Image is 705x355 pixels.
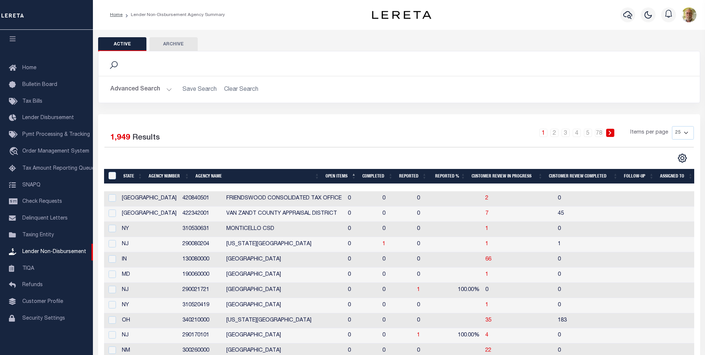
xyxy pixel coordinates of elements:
[119,237,180,252] td: NJ
[193,169,323,184] th: Agency Name: activate to sort column ascending
[180,328,223,343] td: 290170101
[119,313,180,329] td: OH
[414,268,446,283] td: 0
[555,313,625,329] td: 183
[382,242,385,247] a: 1
[223,328,345,343] td: [GEOGRAPHIC_DATA]
[573,129,581,137] a: 4
[657,169,696,184] th: Assigned To: activate to sort column ascending
[22,82,57,87] span: Bulletin Board
[223,313,345,329] td: [US_STATE][GEOGRAPHIC_DATA]
[345,328,379,343] td: 0
[119,328,180,343] td: NJ
[22,216,68,221] span: Delinquent Letters
[345,222,379,237] td: 0
[430,169,469,184] th: Reported %: activate to sort column ascending
[414,222,446,237] td: 0
[119,268,180,283] td: MD
[550,129,559,137] a: 2
[180,237,223,252] td: 290080204
[119,207,180,222] td: [GEOGRAPHIC_DATA]
[414,237,446,252] td: 0
[345,237,379,252] td: 0
[555,298,625,313] td: 0
[555,222,625,237] td: 0
[223,298,345,313] td: [GEOGRAPHIC_DATA]
[345,298,379,313] td: 0
[110,134,130,142] span: 1,949
[359,169,396,184] th: Completed: activate to sort column ascending
[555,283,625,298] td: 0
[379,252,414,268] td: 0
[223,191,345,207] td: FRIENDSWOOD CONSOLIDATED TAX OFFICE
[223,207,345,222] td: VAN ZANDT COUNTY APPRAISAL DISTRICT
[180,268,223,283] td: 190060000
[180,191,223,207] td: 420840501
[123,12,225,18] li: Lender Non-Disbursement Agency Summary
[621,169,657,184] th: Follow-up: activate to sort column ascending
[396,169,430,184] th: Reported: activate to sort column ascending
[446,283,482,298] td: 100.00%
[22,282,43,288] span: Refunds
[485,318,491,323] a: 35
[485,257,491,262] a: 66
[110,82,172,97] button: Advanced Search
[485,348,491,353] span: 22
[414,313,446,329] td: 0
[485,303,488,308] a: 1
[485,211,488,216] a: 7
[414,252,446,268] td: 0
[485,226,488,231] a: 1
[562,129,570,137] a: 3
[223,237,345,252] td: [US_STATE][GEOGRAPHIC_DATA]
[555,237,625,252] td: 1
[446,328,482,343] td: 100.00%
[379,328,414,343] td: 0
[555,252,625,268] td: 0
[345,207,379,222] td: 0
[379,283,414,298] td: 0
[9,147,21,157] i: travel_explore
[345,252,379,268] td: 0
[482,283,555,298] td: 0
[223,222,345,237] td: MONTICELLO CSD
[555,207,625,222] td: 45
[22,132,90,137] span: Pymt Processing & Tracking
[379,222,414,237] td: 0
[180,222,223,237] td: 310530631
[119,298,180,313] td: NY
[22,233,54,238] span: Taxing Entity
[372,11,431,19] img: logo-dark.svg
[104,169,120,184] th: MBACode
[539,129,547,137] a: 1
[417,333,420,338] span: 1
[345,313,379,329] td: 0
[417,287,420,292] a: 1
[223,252,345,268] td: [GEOGRAPHIC_DATA]
[22,166,95,171] span: Tax Amount Reporting Queue
[22,182,41,188] span: SNAPQ
[630,129,668,137] span: Items per page
[546,169,621,184] th: Customer Review Completed: activate to sort column ascending
[345,283,379,298] td: 0
[98,37,146,51] button: Active
[485,333,488,338] a: 4
[345,268,379,283] td: 0
[180,283,223,298] td: 290021721
[22,115,74,121] span: Lender Disbursement
[414,191,446,207] td: 0
[22,299,63,304] span: Customer Profile
[414,298,446,313] td: 0
[555,328,625,343] td: 0
[485,196,488,201] a: 2
[22,149,89,154] span: Order Management System
[22,266,34,271] span: TIQA
[485,272,488,277] span: 1
[180,298,223,313] td: 310520419
[379,313,414,329] td: 0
